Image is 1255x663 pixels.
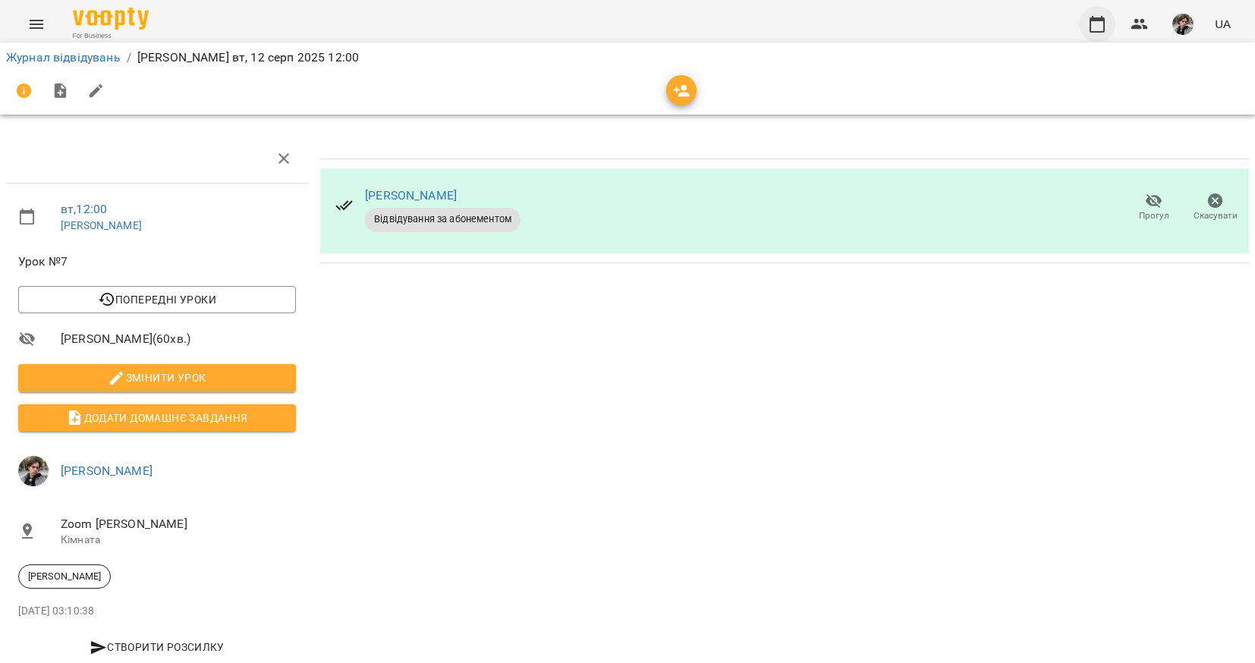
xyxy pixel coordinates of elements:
li: / [127,49,131,67]
span: Попередні уроки [30,291,284,309]
a: Журнал відвідувань [6,50,121,64]
nav: breadcrumb [6,49,1249,67]
p: [PERSON_NAME] вт, 12 серп 2025 12:00 [137,49,359,67]
span: [PERSON_NAME] ( 60 хв. ) [61,330,296,348]
p: [DATE] 03:10:38 [18,604,296,619]
span: Прогул [1139,209,1169,222]
img: 3324ceff06b5eb3c0dd68960b867f42f.jpeg [18,456,49,486]
span: UA [1215,16,1231,32]
a: [PERSON_NAME] [365,188,457,203]
button: Прогул [1123,187,1184,229]
span: Відвідування за абонементом [365,212,521,226]
p: Кімната [61,533,296,548]
span: Змінити урок [30,369,284,387]
button: Створити розсилку [18,633,296,661]
span: Zoom [PERSON_NAME] [61,515,296,533]
button: Попередні уроки [18,286,296,313]
a: [PERSON_NAME] [61,219,142,231]
button: Скасувати [1184,187,1246,229]
img: 3324ceff06b5eb3c0dd68960b867f42f.jpeg [1172,14,1194,35]
button: Додати домашнє завдання [18,404,296,432]
a: [PERSON_NAME] [61,463,153,478]
span: [PERSON_NAME] [19,570,110,583]
img: Voopty Logo [73,8,149,30]
span: Додати домашнє завдання [30,409,284,427]
button: Змінити урок [18,364,296,391]
span: Урок №7 [18,253,296,271]
span: Скасувати [1194,209,1238,222]
span: Створити розсилку [24,638,290,656]
span: For Business [73,31,149,41]
button: Menu [18,6,55,42]
a: вт , 12:00 [61,202,107,216]
div: [PERSON_NAME] [18,564,111,589]
button: UA [1209,10,1237,38]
